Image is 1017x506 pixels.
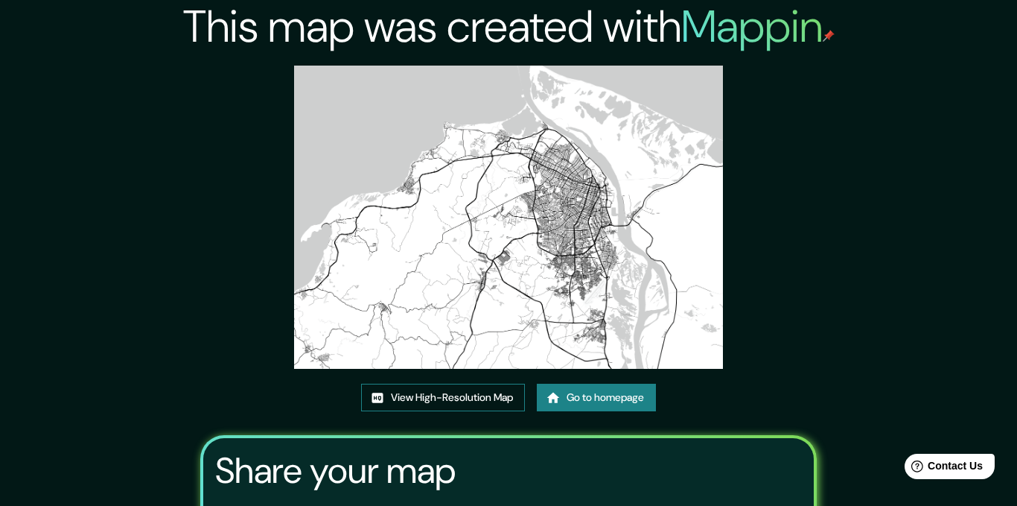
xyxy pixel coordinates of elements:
img: mappin-pin [823,30,835,42]
a: Go to homepage [537,384,656,411]
img: created-map [294,66,723,369]
a: View High-Resolution Map [361,384,525,411]
iframe: Help widget launcher [884,448,1001,490]
h3: Share your map [215,450,456,492]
